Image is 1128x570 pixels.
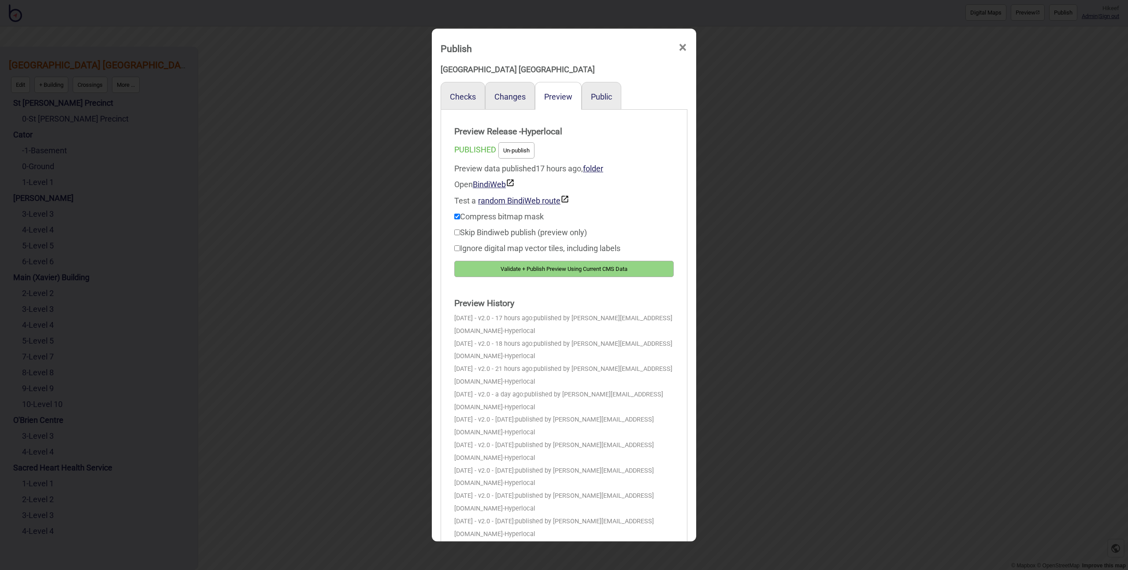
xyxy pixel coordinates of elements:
div: [DATE] - v2.0 - [DATE]: [454,541,674,566]
strong: Preview Release - Hyperlocal [454,123,674,141]
span: published by [PERSON_NAME][EMAIL_ADDRESS][DOMAIN_NAME] [454,492,654,512]
button: Preview [544,92,572,101]
span: published by [PERSON_NAME][EMAIL_ADDRESS][DOMAIN_NAME] [454,416,654,436]
div: [DATE] - v2.0 - [DATE]: [454,439,674,465]
div: [DATE] - v2.0 - 21 hours ago: [454,363,674,389]
span: published by [PERSON_NAME][EMAIL_ADDRESS][DOMAIN_NAME] [454,391,663,411]
span: - Hyperlocal [503,505,535,512]
button: Changes [494,92,526,101]
span: - Hyperlocal [503,530,535,538]
div: [DATE] - v2.0 - [DATE]: [454,490,674,515]
img: preview [560,195,569,204]
span: published by [PERSON_NAME][EMAIL_ADDRESS][DOMAIN_NAME] [454,467,654,487]
div: [DATE] - v2.0 - a day ago: [454,389,674,414]
strong: Preview History [454,295,674,312]
span: - Hyperlocal [503,454,535,462]
span: - Hyperlocal [503,403,535,411]
div: Test a [454,192,674,209]
span: published by [PERSON_NAME][EMAIL_ADDRESS][DOMAIN_NAME] [454,518,654,538]
div: [DATE] - v2.0 - [DATE]: [454,465,674,490]
button: Validate + Publish Preview Using Current CMS Data [454,261,674,277]
span: - Hyperlocal [503,479,535,487]
input: Ignore digital map vector tiles, including labels [454,245,460,251]
a: folder [583,164,603,173]
div: [DATE] - v2.0 - 17 hours ago: [454,312,674,338]
span: - Hyperlocal [503,352,535,360]
input: Compress bitmap mask [454,214,460,219]
a: BindiWeb [473,180,515,189]
div: [DATE] - v2.0 - 18 hours ago: [454,338,674,363]
span: published by [PERSON_NAME][EMAIL_ADDRESS][DOMAIN_NAME] [454,441,654,462]
input: Skip Bindiweb publish (preview only) [454,229,460,235]
img: preview [506,178,515,187]
button: Un-publish [498,142,534,159]
button: Checks [450,92,476,101]
div: Publish [441,39,472,58]
span: published by [PERSON_NAME][EMAIL_ADDRESS][DOMAIN_NAME] [454,365,672,385]
div: Preview data published 17 hours ago [454,161,674,209]
div: [GEOGRAPHIC_DATA] [GEOGRAPHIC_DATA] [441,62,687,78]
label: Ignore digital map vector tiles, including labels [454,244,620,253]
div: [DATE] - v2.0 - [DATE]: [454,515,674,541]
span: published by [PERSON_NAME][EMAIL_ADDRESS][DOMAIN_NAME] [454,340,672,360]
span: - Hyperlocal [503,327,535,335]
span: PUBLISHED [454,145,496,154]
button: Public [591,92,612,101]
button: random BindiWeb route [478,195,569,205]
div: [DATE] - v2.0 - [DATE]: [454,414,674,439]
span: - Hyperlocal [503,429,535,436]
span: , [581,164,603,173]
div: Open [454,177,674,192]
span: published by [PERSON_NAME][EMAIL_ADDRESS][DOMAIN_NAME] [454,315,672,335]
label: Compress bitmap mask [454,212,544,221]
label: Skip Bindiweb publish (preview only) [454,228,587,237]
span: × [678,33,687,62]
span: - Hyperlocal [503,378,535,385]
